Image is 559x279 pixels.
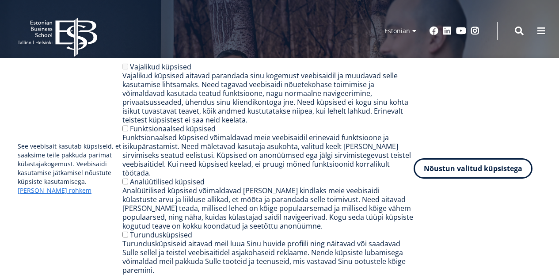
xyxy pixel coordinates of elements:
[122,239,414,275] div: Turundusküpsiseid aitavad meil luua Sinu huvide profiili ning näitavad või saadavad Sulle sellel ...
[130,230,192,240] label: Turundusküpsised
[130,177,205,187] label: Analüütilised küpsised
[122,186,414,230] div: Analüütilised küpsised võimaldavad [PERSON_NAME] kindlaks meie veebisaidi külastuste arvu ja liik...
[122,133,414,177] div: Funktsionaalsed küpsised võimaldavad meie veebisaidil erinevaid funktsioone ja isikupärastamist. ...
[414,158,532,179] button: Nõustun valitud küpsistega
[130,124,216,134] label: Funktsionaalsed küpsised
[18,186,91,195] a: [PERSON_NAME] rohkem
[122,71,414,124] div: Vajalikud küpsised aitavad parandada sinu kogemust veebisaidil ja muudavad selle kasutamise lihts...
[443,27,452,35] a: Linkedin
[456,27,466,35] a: Youtube
[130,62,191,72] label: Vajalikud küpsised
[18,142,122,195] p: See veebisait kasutab küpsiseid, et saaksime teile pakkuda parimat külastajakogemust. Veebisaidi ...
[430,27,438,35] a: Facebook
[471,27,479,35] a: Instagram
